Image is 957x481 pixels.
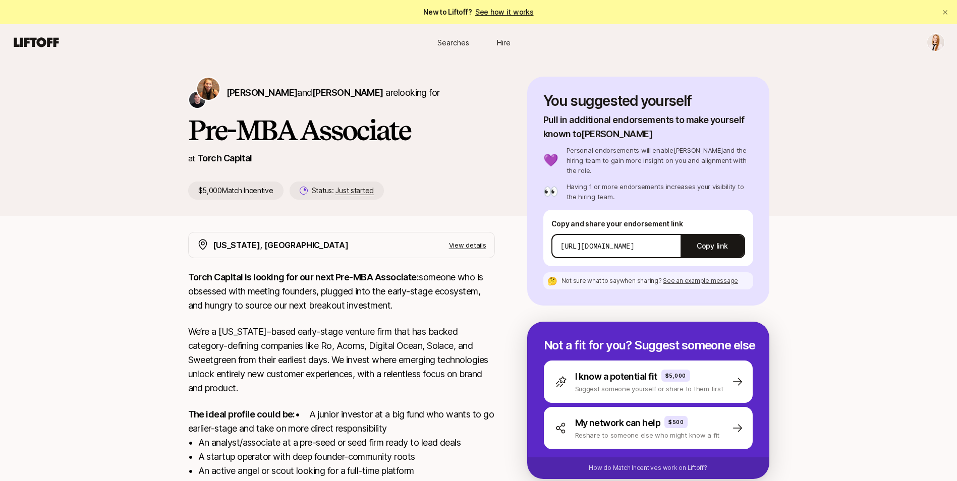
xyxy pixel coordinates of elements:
p: [URL][DOMAIN_NAME] [560,241,635,251]
p: How do Match Incentives work on Liftoff? [589,463,707,472]
p: at [188,152,195,165]
p: We’re a [US_STATE]–based early-stage venture firm that has backed category-defining companies lik... [188,325,495,395]
h1: Pre-MBA Associate [188,115,495,145]
p: Not sure what to say when sharing ? [561,276,739,285]
p: View details [449,240,486,250]
img: Emily Ahlers [927,34,944,51]
p: $500 [668,418,684,426]
button: Emily Ahlers [927,33,945,51]
a: Searches [428,33,479,52]
p: I know a potential fit [575,370,657,384]
p: [US_STATE], [GEOGRAPHIC_DATA] [213,238,349,252]
p: 👀 [543,186,558,198]
p: 💜 [543,154,558,166]
p: Not a fit for you? Suggest someone else [544,338,753,352]
span: New to Liftoff? [423,6,533,18]
p: Having 1 or more endorsements increases your visibility to the hiring team. [567,182,753,202]
p: Personal endorsements will enable [PERSON_NAME] and the hiring team to gain more insight on you a... [567,145,753,175]
p: $5,000 Match Incentive [188,182,284,200]
p: You suggested yourself [543,93,753,109]
strong: Torch Capital is looking for our next Pre-MBA Associate: [188,272,419,282]
p: Copy and share your endorsement link [551,218,745,230]
button: Copy link [681,232,744,260]
p: someone who is obsessed with meeting founders, plugged into the early-stage ecosystem, and hungry... [188,270,495,313]
span: Just started [335,186,374,195]
a: Torch Capital [197,153,252,163]
span: Hire [497,37,511,48]
p: Status: [312,185,374,197]
span: and [297,87,383,98]
p: are looking for [227,86,440,100]
p: $5,000 [665,372,686,380]
p: Pull in additional endorsements to make yourself known to [PERSON_NAME] [543,113,753,141]
p: 🤔 [547,277,557,285]
img: Christopher Harper [189,92,205,108]
span: [PERSON_NAME] [312,87,383,98]
a: Hire [479,33,529,52]
p: My network can help [575,416,661,430]
strong: The ideal profile could be: [188,409,295,419]
span: See an example message [663,277,738,284]
p: Reshare to someone else who might know a fit [575,430,720,440]
a: See how it works [475,8,534,16]
p: Suggest someone yourself or share to them first [575,384,723,394]
img: Katie Reiner [197,78,219,100]
span: [PERSON_NAME] [227,87,298,98]
span: Searches [437,37,469,48]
